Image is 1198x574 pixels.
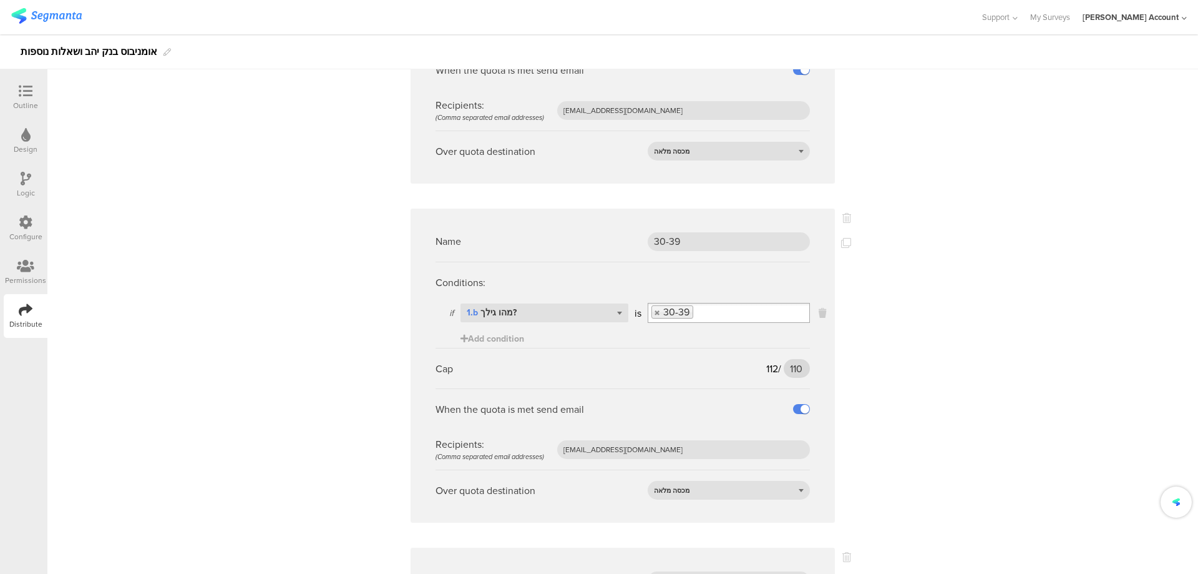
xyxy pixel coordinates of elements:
div: Configure [9,231,42,242]
div: (Comma separated email addresses) [436,452,544,462]
div: When the quota is met send email [436,402,584,417]
input: you@domain.com, other@domain.com, ... [557,440,810,459]
span: 30-39 [663,305,689,319]
div: Distribute [9,319,42,330]
span: Add condition [460,332,524,345]
input: you@domain.com, other@domain.com, ... [557,101,810,120]
div: Duplicate Quota [841,234,851,252]
div: Logic [17,187,35,199]
div: Over quota destination [436,483,535,498]
span: / [778,362,781,376]
input: Select box [693,304,809,322]
div: Design [14,144,37,155]
div: Permissions [5,275,46,286]
span: מכסה מלאה [654,146,689,156]
span: מכסה מלאה [654,485,689,495]
div: (Comma separated email addresses) [436,112,544,122]
img: segmanta logo [11,8,82,24]
div: אומניבוס בנק יהב ושאלות נוספות [21,42,157,62]
span: מהו גילך? [467,306,517,319]
div: Over quota destination [436,144,535,159]
div: Recipients: [436,98,544,122]
div: Cap [436,362,453,376]
div: Recipients: [436,437,544,462]
div: is [635,306,641,320]
div: Conditions: [436,262,810,303]
div: [PERSON_NAME] Account [1083,11,1179,23]
div: When the quota is met send email [436,63,584,77]
div: Outline [13,100,38,111]
span: 112 [766,362,778,376]
div: Name [436,234,461,249]
img: segmanta-icon-final.svg [1172,498,1180,505]
div: מהו גילך? [467,307,517,319]
span: Support [982,11,1010,23]
input: Untitled quota [648,232,810,251]
span: 1.b [467,306,478,319]
div: if [436,307,454,320]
